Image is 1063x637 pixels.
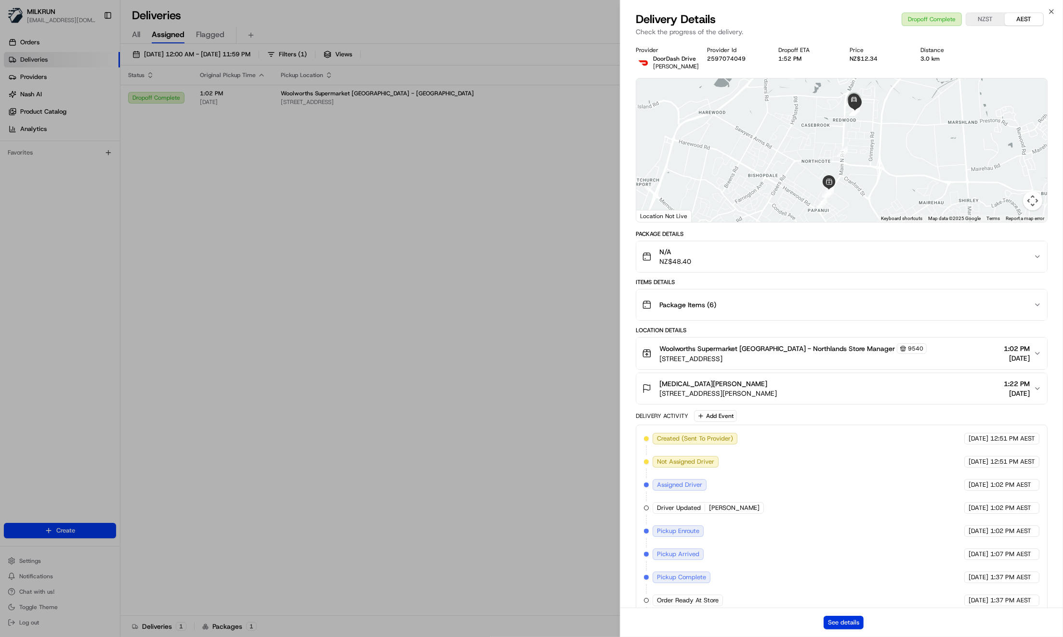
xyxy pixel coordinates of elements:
[969,527,988,535] span: [DATE]
[636,373,1047,404] button: [MEDICAL_DATA][PERSON_NAME][STREET_ADDRESS][PERSON_NAME]1:22 PM[DATE]
[657,527,699,535] span: Pickup Enroute
[990,527,1031,535] span: 1:02 PM AEST
[636,210,692,222] div: Location Not Live
[659,344,895,353] span: Woolworths Supermarket [GEOGRAPHIC_DATA] - Northlands Store Manager
[1023,191,1042,210] button: Map camera controls
[659,300,716,310] span: Package Items ( 6 )
[6,136,78,153] a: 📗Knowledge Base
[969,573,988,582] span: [DATE]
[636,278,1048,286] div: Items Details
[10,92,27,109] img: 1736555255976-a54dd68f-1ca7-489b-9aae-adbdc363a1c4
[1004,389,1030,398] span: [DATE]
[657,457,714,466] span: Not Assigned Driver
[657,504,701,512] span: Driver Updated
[636,338,1047,369] button: Woolworths Supermarket [GEOGRAPHIC_DATA] - Northlands Store Manager9540[STREET_ADDRESS]1:02 PM[DATE]
[778,55,834,63] div: 1:52 PM
[707,46,763,54] div: Provider Id
[164,95,175,106] button: Start new chat
[68,163,117,170] a: Powered byPylon
[990,504,1031,512] span: 1:02 PM AEST
[81,141,89,148] div: 💻
[10,141,17,148] div: 📗
[1004,344,1030,353] span: 1:02 PM
[25,62,159,72] input: Clear
[1006,216,1044,221] a: Report a map error
[636,27,1048,37] p: Check the progress of the delivery.
[636,412,688,420] div: Delivery Activity
[920,55,976,63] div: 3.0 km
[657,596,719,605] span: Order Ready At Store
[33,92,158,102] div: Start new chat
[91,140,155,149] span: API Documentation
[707,55,746,63] button: 2597074049
[969,504,988,512] span: [DATE]
[657,550,699,559] span: Pickup Arrived
[850,55,906,63] div: NZ$12.34
[657,573,706,582] span: Pickup Complete
[657,481,702,489] span: Assigned Driver
[636,241,1047,272] button: N/ANZ$48.40
[990,573,1031,582] span: 1:37 PM AEST
[659,354,927,364] span: [STREET_ADDRESS]
[816,197,827,208] div: 1
[990,457,1035,466] span: 12:51 PM AEST
[653,63,699,70] span: [PERSON_NAME]
[969,434,988,443] span: [DATE]
[920,46,976,54] div: Distance
[657,434,733,443] span: Created (Sent To Provider)
[636,326,1048,334] div: Location Details
[1004,379,1030,389] span: 1:22 PM
[636,289,1047,320] button: Package Items (6)
[636,55,651,70] img: doordash_logo_v2.png
[969,596,988,605] span: [DATE]
[881,215,922,222] button: Keyboard shortcuts
[10,39,175,54] p: Welcome 👋
[10,10,29,29] img: Nash
[969,457,988,466] span: [DATE]
[990,434,1035,443] span: 12:51 PM AEST
[837,146,848,157] div: 17
[636,230,1048,238] div: Package Details
[849,105,860,116] div: 20
[928,216,981,221] span: Map data ©2025 Google
[966,13,1005,26] button: NZST
[990,596,1031,605] span: 1:37 PM AEST
[908,345,923,352] span: 9540
[969,481,988,489] span: [DATE]
[653,55,696,63] span: DoorDash Drive
[636,12,716,27] span: Delivery Details
[778,46,834,54] div: Dropoff ETA
[822,187,832,197] div: 15
[824,616,864,629] button: See details
[659,257,691,266] span: NZ$48.40
[659,247,691,257] span: N/A
[709,504,760,512] span: [PERSON_NAME]
[823,187,834,198] div: 16
[96,163,117,170] span: Pylon
[639,209,670,222] a: Open this area in Google Maps (opens a new window)
[824,184,834,195] div: 8
[850,46,906,54] div: Price
[659,379,767,389] span: [MEDICAL_DATA][PERSON_NAME]
[969,550,988,559] span: [DATE]
[990,481,1031,489] span: 1:02 PM AEST
[19,140,74,149] span: Knowledge Base
[659,389,777,398] span: [STREET_ADDRESS][PERSON_NAME]
[639,209,670,222] img: Google
[1005,13,1043,26] button: AEST
[636,46,692,54] div: Provider
[990,550,1031,559] span: 1:07 PM AEST
[78,136,158,153] a: 💻API Documentation
[694,410,737,422] button: Add Event
[33,102,122,109] div: We're available if you need us!
[1004,353,1030,363] span: [DATE]
[986,216,1000,221] a: Terms (opens in new tab)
